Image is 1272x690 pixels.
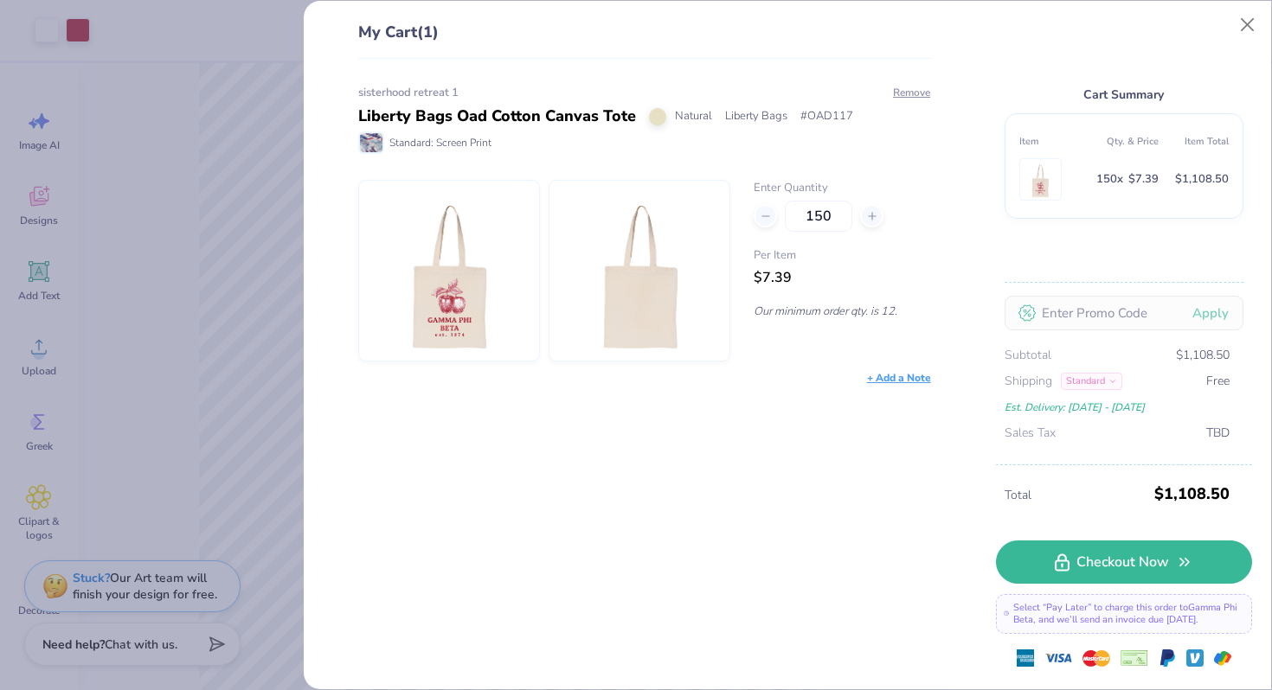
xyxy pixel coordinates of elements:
[867,370,931,386] div: + Add a Note
[1005,346,1051,365] span: Subtotal
[1061,373,1122,390] div: Standard
[1082,644,1110,672] img: master-card
[1005,424,1056,443] span: Sales Tax
[996,594,1252,634] div: Select “Pay Later” to charge this order to Gamma Phi Beta , and we’ll send an invoice due [DATE].
[1005,398,1230,417] div: Est. Delivery: [DATE] - [DATE]
[1024,159,1057,200] img: Liberty Bags OAD117
[725,108,787,125] span: Liberty Bags
[1121,649,1148,667] img: cheque
[1019,128,1089,155] th: Item
[800,108,853,125] span: # OAD117
[754,303,930,319] p: Our minimum order qty. is 12.
[1005,486,1149,505] span: Total
[1089,128,1159,155] th: Qty. & Price
[375,181,524,361] img: Liberty Bags OAD117
[892,85,931,100] button: Remove
[754,268,792,287] span: $7.39
[358,105,636,128] div: Liberty Bags Oad Cotton Canvas Tote
[1175,169,1229,189] span: $1,108.50
[675,108,712,125] span: Natural
[1128,169,1159,189] span: $7.39
[1154,478,1230,509] span: $1,108.50
[1096,169,1123,189] span: 150 x
[1214,649,1231,667] img: GPay
[1017,649,1034,667] img: express
[1044,644,1072,672] img: visa
[754,180,930,197] label: Enter Quantity
[565,181,714,361] img: Liberty Bags OAD117
[1159,649,1176,667] img: Paypal
[996,540,1252,584] a: Checkout Now
[389,135,491,150] span: Standard: Screen Print
[1005,372,1052,391] span: Shipping
[754,247,930,265] span: Per Item
[1231,9,1264,42] button: Close
[1159,128,1229,155] th: Item Total
[1005,296,1243,330] input: Enter Promo Code
[360,133,382,152] img: Standard: Screen Print
[1005,85,1243,105] div: Cart Summary
[358,21,931,59] div: My Cart (1)
[1186,649,1204,667] img: Venmo
[358,85,931,102] div: sisterhood retreat 1
[1206,424,1230,443] span: TBD
[785,201,852,232] input: – –
[1176,346,1230,365] span: $1,108.50
[1206,372,1230,391] span: Free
